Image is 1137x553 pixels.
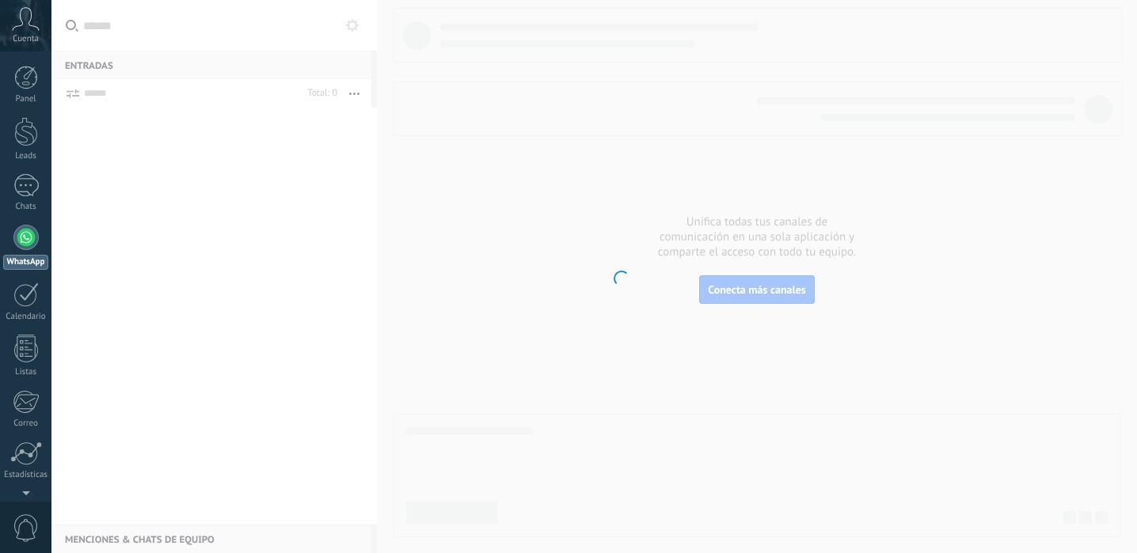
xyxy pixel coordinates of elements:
div: WhatsApp [3,255,48,270]
div: Estadísticas [3,470,49,480]
div: Chats [3,202,49,212]
div: Correo [3,419,49,429]
div: Leads [3,151,49,161]
div: Listas [3,367,49,377]
span: Cuenta [13,34,39,44]
div: Panel [3,94,49,104]
div: Calendario [3,312,49,322]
